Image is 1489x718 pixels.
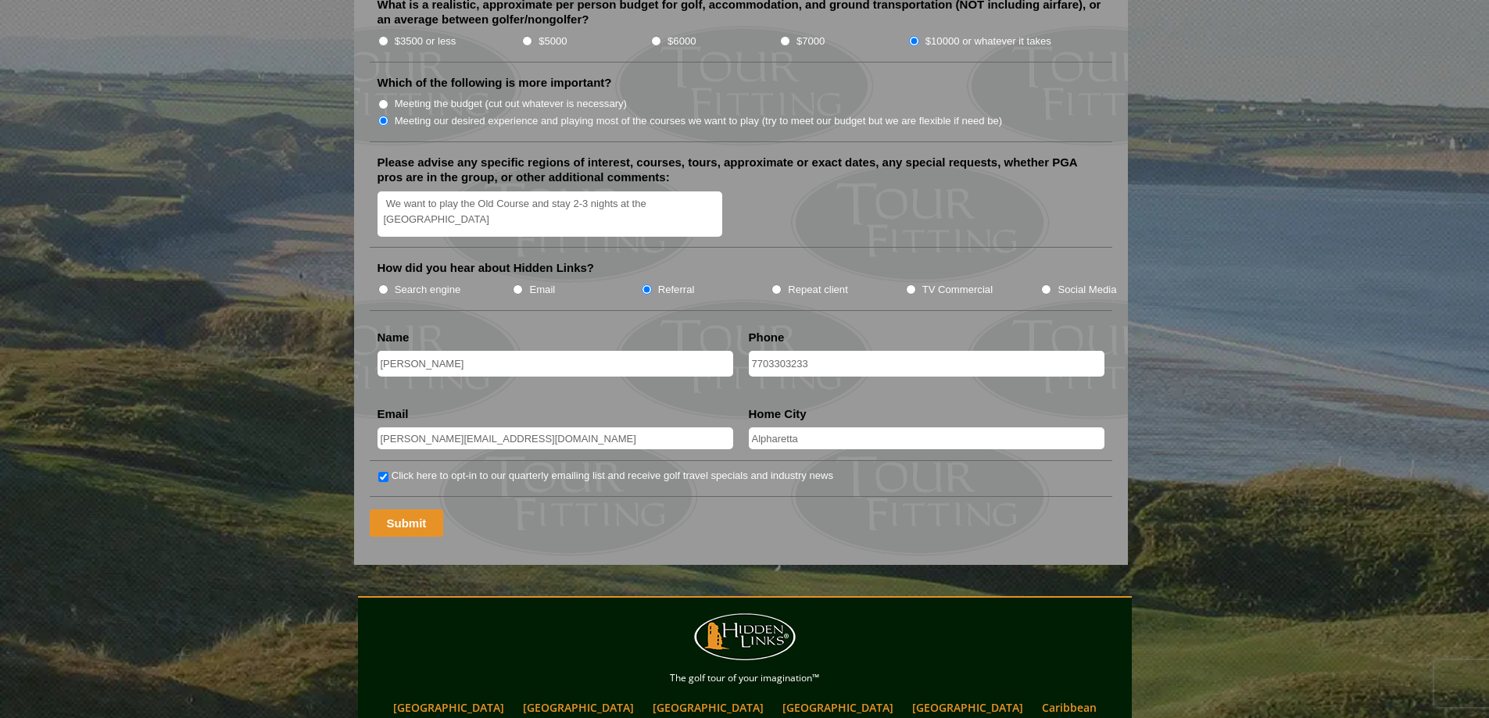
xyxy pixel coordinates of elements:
[658,282,695,298] label: Referral
[362,670,1128,687] p: The golf tour of your imagination™
[378,260,595,276] label: How did you hear about Hidden Links?
[749,406,807,422] label: Home City
[788,282,848,298] label: Repeat client
[378,406,409,422] label: Email
[529,282,555,298] label: Email
[749,330,785,345] label: Phone
[395,34,456,49] label: $3500 or less
[370,509,444,537] input: Submit
[395,96,627,112] label: Meeting the budget (cut out whatever is necessary)
[539,34,567,49] label: $5000
[378,191,723,238] textarea: We want to play the Old Course and stay 2-3 nights at the [GEOGRAPHIC_DATA]
[796,34,825,49] label: $7000
[378,155,1104,185] label: Please advise any specific regions of interest, courses, tours, approximate or exact dates, any s...
[378,330,410,345] label: Name
[395,282,461,298] label: Search engine
[1058,282,1116,298] label: Social Media
[395,113,1003,129] label: Meeting our desired experience and playing most of the courses we want to play (try to meet our b...
[392,468,833,484] label: Click here to opt-in to our quarterly emailing list and receive golf travel specials and industry...
[925,34,1051,49] label: $10000 or whatever it takes
[378,75,612,91] label: Which of the following is more important?
[922,282,993,298] label: TV Commercial
[668,34,696,49] label: $6000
